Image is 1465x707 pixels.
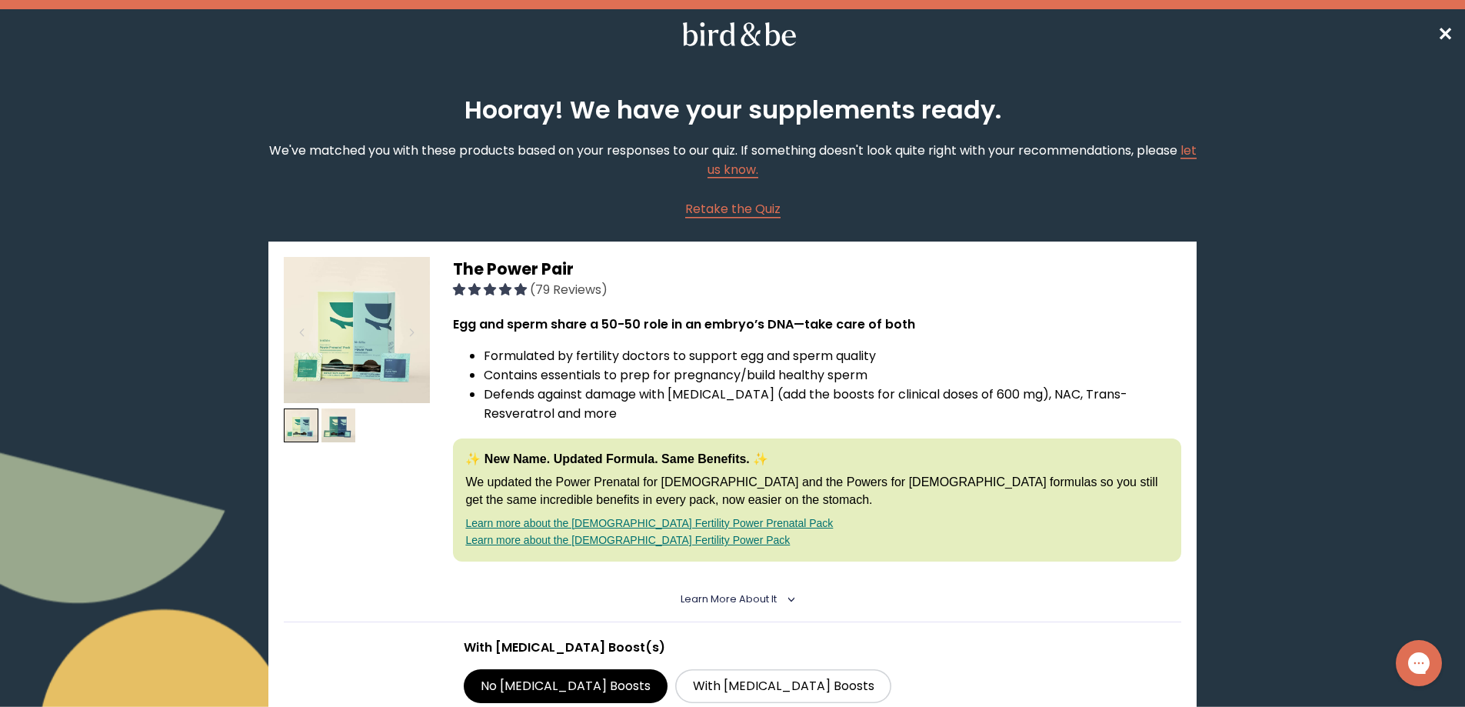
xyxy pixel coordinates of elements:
a: Learn more about the [DEMOGRAPHIC_DATA] Fertility Power Prenatal Pack [465,517,833,529]
a: Learn more about the [DEMOGRAPHIC_DATA] Fertility Power Pack [465,534,790,546]
p: With [MEDICAL_DATA] Boost(s) [464,638,1002,657]
p: We've matched you with these products based on your responses to our quiz. If something doesn't l... [268,141,1196,179]
li: Defends against damage with [MEDICAL_DATA] (add the boosts for clinical doses of 600 mg), NAC, Tr... [484,385,1180,423]
summary: Learn More About it < [681,592,784,606]
span: 4.92 stars [453,281,530,298]
img: thumbnail image [284,409,318,443]
li: Contains essentials to prep for pregnancy/build healthy sperm [484,365,1180,385]
span: Retake the Quiz [685,200,781,218]
span: The Power Pair [453,258,574,280]
label: No [MEDICAL_DATA] Boosts [464,669,668,703]
span: Learn More About it [681,592,777,605]
strong: ✨ New Name. Updated Formula. Same Benefits. ✨ [465,452,768,465]
label: With [MEDICAL_DATA] Boosts [675,669,891,703]
a: let us know. [708,142,1197,178]
strong: Egg and sperm share a 50-50 role in an embryo’s DNA—take care of both [453,315,915,333]
p: We updated the Power Prenatal for [DEMOGRAPHIC_DATA] and the Powers for [DEMOGRAPHIC_DATA] formul... [465,474,1168,509]
a: Retake the Quiz [685,199,781,218]
span: (79 Reviews) [530,281,608,298]
img: thumbnail image [284,257,430,403]
i: < [781,595,795,603]
span: ✕ [1437,22,1453,47]
li: Formulated by fertility doctors to support egg and sperm quality [484,346,1180,365]
h2: Hooray! We have your supplements ready. [454,92,1011,128]
a: ✕ [1437,21,1453,48]
iframe: Gorgias live chat messenger [1388,635,1450,692]
img: thumbnail image [321,409,356,443]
